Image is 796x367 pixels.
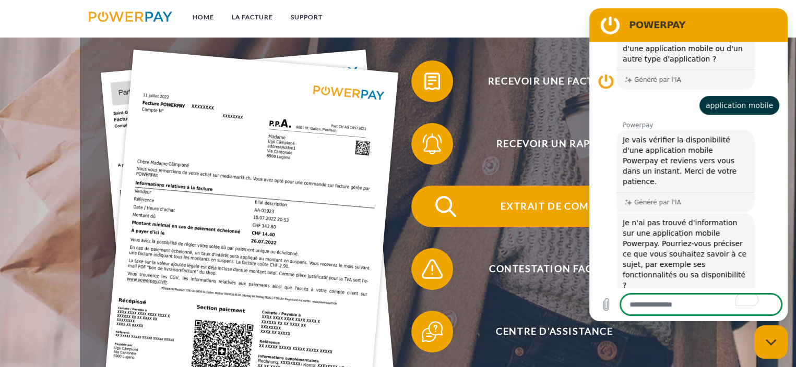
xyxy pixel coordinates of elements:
[589,8,788,321] iframe: To enrich screen reader interactions, please activate Accessibility in Grammarly extension settings
[411,248,683,290] button: Contestation Facture
[426,60,682,102] span: Recevoir une facture ?
[411,123,683,165] button: Recevoir un rappel?
[183,8,222,27] a: Home
[426,123,682,165] span: Recevoir un rappel?
[419,319,445,345] img: qb_help.svg
[426,186,682,227] span: Extrait de compte
[426,311,682,352] span: Centre d'assistance
[659,8,686,27] a: CG
[411,60,683,102] button: Recevoir une facture ?
[433,193,459,219] img: qb_search.svg
[419,68,445,94] img: qb_bill.svg
[281,8,331,27] a: Support
[411,311,683,352] button: Centre d'assistance
[419,256,445,282] img: qb_warning.svg
[89,11,173,22] img: logo-powerpay.svg
[754,325,788,359] iframe: Bouton de lancement de la fenêtre de messagerie, conversation en cours
[222,8,281,27] a: LA FACTURE
[426,248,682,290] span: Contestation Facture
[411,186,683,227] button: Extrait de compte
[419,131,445,157] img: qb_bell.svg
